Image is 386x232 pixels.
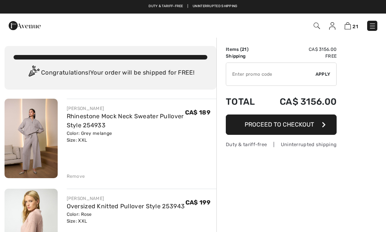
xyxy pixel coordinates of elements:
img: Shopping Bag [345,22,351,29]
button: Proceed to Checkout [226,114,337,135]
span: 21 [352,24,358,29]
img: My Info [329,22,335,30]
td: CA$ 3156.00 [263,46,337,53]
a: Oversized Knitted Pullover Style 253943 [67,203,185,210]
img: Search [314,23,320,29]
td: Free [263,53,337,60]
span: CA$ 199 [185,199,210,206]
span: CA$ 189 [185,109,210,116]
a: 1ère Avenue [9,21,41,29]
div: Color: Rose Size: XXL [67,211,185,224]
div: [PERSON_NAME] [67,195,185,202]
div: Color: Grey melange Size: XXL [67,130,185,143]
span: Proceed to Checkout [245,121,314,128]
input: Promo code [226,63,316,85]
img: Congratulation2.svg [26,66,41,81]
a: Rhinestone Mock Neck Sweater Pullover Style 254933 [67,113,184,129]
img: Rhinestone Mock Neck Sweater Pullover Style 254933 [5,99,58,178]
td: CA$ 3156.00 [263,89,337,114]
div: Remove [67,173,85,180]
td: Shipping [226,53,263,60]
td: Total [226,89,263,114]
img: Menu [369,22,376,30]
img: 1ère Avenue [9,18,41,33]
div: Congratulations! Your order will be shipped for FREE! [14,66,207,81]
span: Apply [316,71,331,78]
td: Items ( ) [226,46,263,53]
a: 21 [345,21,358,30]
div: Duty & tariff-free | Uninterrupted shipping [226,141,337,148]
div: [PERSON_NAME] [67,105,185,112]
span: 21 [242,47,247,52]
